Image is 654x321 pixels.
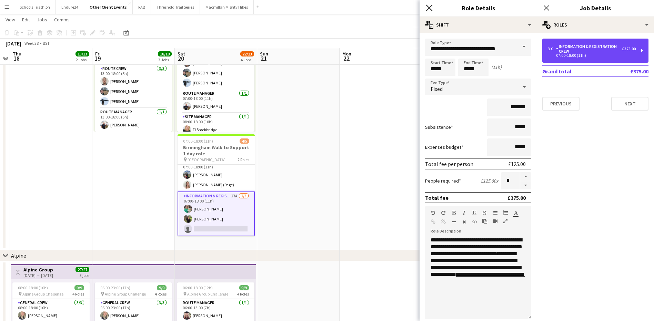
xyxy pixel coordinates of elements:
[177,46,254,90] app-card-role: Route Crew3/307:00-18:00 (11h)[PERSON_NAME][PERSON_NAME][PERSON_NAME]
[238,157,249,162] span: 2 Roles
[481,178,498,184] div: £125.00 x
[105,291,146,297] span: Alpine Group Challenge
[188,157,225,162] span: [GEOGRAPHIC_DATA]
[178,51,185,57] span: Sat
[520,181,531,190] button: Decrease
[43,41,50,46] div: BST
[76,57,89,62] div: 2 Jobs
[537,3,654,12] h3: Job Details
[240,138,249,144] span: 4/5
[95,51,101,57] span: Fri
[95,30,172,132] app-job-card: 08:00-18:00 (10h)5/5 [GEOGRAPHIC_DATA]3 RolesSite Manager1/108:00-18:00 (10h)Fi StockbridgeRoute ...
[420,17,537,33] div: Shift
[178,144,255,157] h3: Birmingham Walk to Support 1 day role
[503,218,508,224] button: Fullscreen
[94,54,101,62] span: 19
[6,17,15,23] span: View
[425,124,453,130] label: Subsistence
[425,160,473,167] div: Total fee per person
[491,64,502,70] div: (11h)
[451,210,456,216] button: Bold
[441,210,446,216] button: Redo
[95,108,172,132] app-card-role: Route Manager1/113:00-18:00 (5h)[PERSON_NAME]
[157,285,167,290] span: 9/9
[425,144,463,150] label: Expenses budget
[341,54,351,62] span: 22
[342,51,351,57] span: Mon
[37,17,47,23] span: Jobs
[22,17,30,23] span: Edit
[508,160,526,167] div: £125.00
[542,97,580,111] button: Previous
[76,267,89,272] span: 27/27
[80,272,89,278] div: 3 jobs
[84,0,133,14] button: Other Client Events
[6,40,21,47] div: [DATE]
[76,51,89,56] span: 13/13
[23,41,40,46] span: Week 38
[74,285,84,290] span: 9/9
[548,54,636,57] div: 07:00-18:00 (11h)
[34,15,50,24] a: Jobs
[155,291,167,297] span: 4 Roles
[178,134,255,236] app-job-card: 07:00-18:00 (11h)4/5Birmingham Walk to Support 1 day role [GEOGRAPHIC_DATA]2 RolesGeneral Crew2/2...
[23,267,53,273] h3: Alpine Group
[158,57,171,62] div: 3 Jobs
[482,218,487,224] button: Paste as plain text
[183,138,213,144] span: 07:00-18:00 (11h)
[13,51,21,57] span: Thu
[425,178,461,184] label: People required
[507,194,526,201] div: £375.00
[177,90,254,113] app-card-role: Route Manager1/107:00-18:00 (11h)[PERSON_NAME]
[472,219,477,225] button: HTML Code
[493,218,497,224] button: Insert video
[240,51,254,56] span: 22/23
[177,54,185,62] span: 20
[51,15,72,24] a: Comms
[56,0,84,14] button: Endure24
[183,285,213,290] span: 06:00-18:00 (12h)
[178,191,255,236] app-card-role: Information & registration crew27A2/307:00-18:00 (11h)[PERSON_NAME][PERSON_NAME]
[260,51,268,57] span: Sun
[18,285,48,290] span: 08:00-18:00 (10h)
[431,210,435,216] button: Undo
[12,54,21,62] span: 18
[178,158,255,191] app-card-role: General Crew2/207:00-18:00 (11h)[PERSON_NAME][PERSON_NAME] (Page)
[95,65,172,108] app-card-role: Route Crew3/313:00-18:00 (5h)[PERSON_NAME][PERSON_NAME][PERSON_NAME]
[556,44,622,54] div: Information & registration crew
[200,0,254,14] button: Macmillan Mighty Hikes
[54,17,70,23] span: Comms
[482,210,487,216] button: Strikethrough
[11,252,26,259] div: Alpine
[151,0,200,14] button: Threshold Trail Series
[3,15,18,24] a: View
[503,210,508,216] button: Ordered List
[542,66,607,77] td: Grand total
[520,172,531,181] button: Increase
[239,285,249,290] span: 9/9
[72,291,84,297] span: 4 Roles
[158,51,172,56] span: 18/18
[611,97,648,111] button: Next
[177,113,254,136] app-card-role: Site Manager1/108:00-18:00 (10h)Fi Stockbridge
[622,46,636,51] div: £375.00
[425,194,449,201] div: Total fee
[537,17,654,33] div: Roles
[187,291,228,297] span: Alpine Group Challenge
[513,210,518,216] button: Text Color
[462,210,466,216] button: Italic
[431,85,443,92] span: Fixed
[133,0,151,14] button: RAB
[177,30,254,132] app-job-card: 07:00-18:00 (11h)5/5 [GEOGRAPHIC_DATA]3 RolesRoute Crew3/307:00-18:00 (11h)[PERSON_NAME][PERSON_N...
[237,291,249,297] span: 4 Roles
[548,46,556,51] div: 3 x
[462,219,466,225] button: Clear Formatting
[23,273,53,278] div: [DATE] → [DATE]
[607,66,648,77] td: £375.00
[100,285,130,290] span: 06:00-23:00 (17h)
[472,210,477,216] button: Underline
[241,57,254,62] div: 4 Jobs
